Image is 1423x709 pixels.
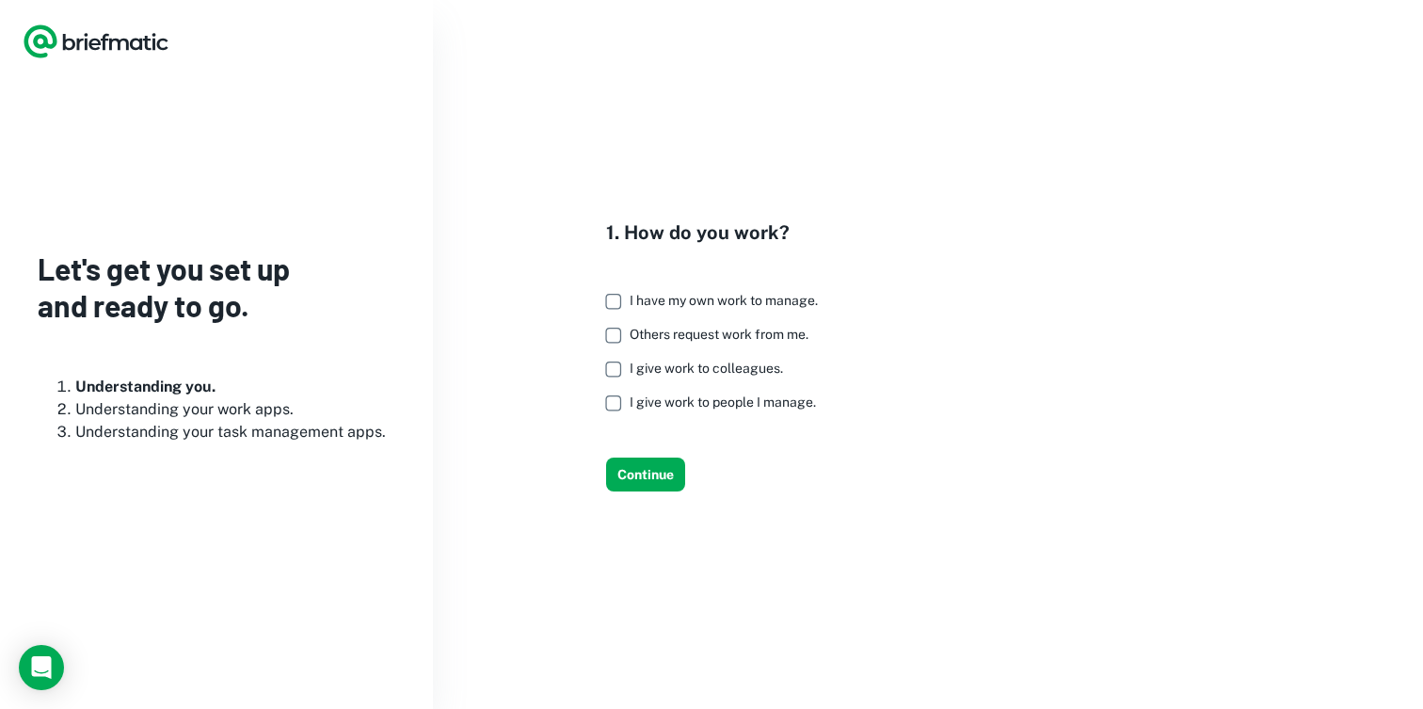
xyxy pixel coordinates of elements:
[630,293,818,308] span: I have my own work to manage.
[630,327,808,342] span: Others request work from me.
[75,378,216,395] b: Understanding you.
[606,458,685,491] button: Continue
[75,421,395,443] li: Understanding your task management apps.
[630,395,816,410] span: I give work to people I manage.
[19,645,64,690] div: Load Chat
[606,218,833,247] h4: 1. How do you work?
[38,250,395,323] h3: Let's get you set up and ready to go.
[630,361,783,376] span: I give work to colleagues.
[23,23,169,60] a: Logo
[75,398,395,421] li: Understanding your work apps.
